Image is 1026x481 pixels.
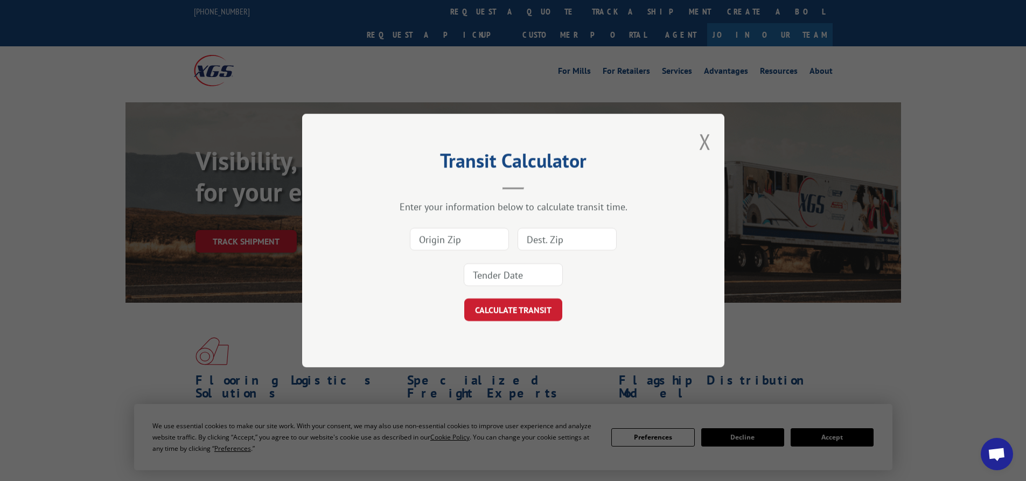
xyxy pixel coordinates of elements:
[699,127,711,156] button: Close modal
[518,228,617,250] input: Dest. Zip
[356,200,671,213] div: Enter your information below to calculate transit time.
[410,228,509,250] input: Origin Zip
[464,263,563,286] input: Tender Date
[464,298,562,321] button: CALCULATE TRANSIT
[356,153,671,173] h2: Transit Calculator
[981,438,1013,470] div: Open chat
